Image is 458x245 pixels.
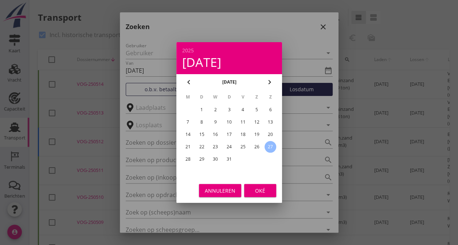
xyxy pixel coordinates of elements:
button: 9 [210,116,221,128]
button: 23 [210,141,221,153]
button: 24 [223,141,235,153]
button: 12 [251,116,262,128]
button: 1 [196,104,207,116]
button: Annuleren [199,184,241,197]
i: chevron_right [265,78,274,87]
button: 7 [182,116,193,128]
button: 20 [265,129,276,140]
button: 19 [251,129,262,140]
button: 15 [196,129,207,140]
button: 8 [196,116,207,128]
th: V [236,91,249,103]
button: 13 [265,116,276,128]
button: 14 [182,129,193,140]
button: 26 [251,141,262,153]
button: 17 [223,129,235,140]
th: M [181,91,195,103]
div: [DATE] [182,56,276,68]
button: 25 [237,141,248,153]
button: 21 [182,141,193,153]
i: chevron_left [184,78,193,87]
th: Z [264,91,277,103]
button: 10 [223,116,235,128]
th: W [209,91,222,103]
button: 31 [223,153,235,165]
button: 28 [182,153,193,165]
button: 4 [237,104,248,116]
button: Oké [244,184,276,197]
button: 27 [265,141,276,153]
button: 29 [196,153,207,165]
th: Z [250,91,263,103]
button: 6 [265,104,276,116]
button: 30 [210,153,221,165]
div: Oké [250,187,270,194]
div: Annuleren [205,187,235,194]
button: 18 [237,129,248,140]
button: 2 [210,104,221,116]
button: 3 [223,104,235,116]
button: 11 [237,116,248,128]
button: 22 [196,141,207,153]
div: 2025 [182,48,276,53]
th: D [223,91,236,103]
button: 16 [210,129,221,140]
button: [DATE] [220,77,238,88]
button: 5 [251,104,262,116]
th: D [195,91,208,103]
